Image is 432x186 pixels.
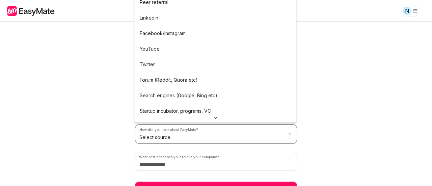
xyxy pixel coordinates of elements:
[140,14,158,22] p: Linkedin
[140,92,217,99] p: Search engines (Google, Bing etc)
[140,30,186,37] p: Facebook/Instagram
[140,45,160,53] p: YouTube
[140,76,198,84] p: Forum (Reddit, Quora etc)
[140,61,155,68] p: Twitter
[140,107,211,115] p: Startup incubator, programs, VC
